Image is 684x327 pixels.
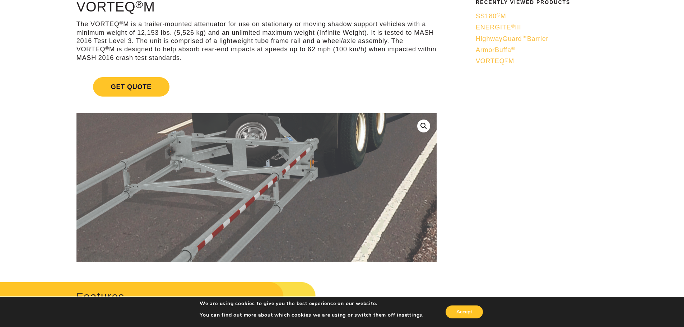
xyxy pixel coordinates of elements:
[200,300,424,307] p: We are using cookies to give you the best experience on our website.
[105,46,109,51] sup: ®
[476,23,622,32] a: ENERGITE®III
[476,35,622,43] a: HighwayGuard™Barrier
[402,312,422,318] button: settings
[476,12,622,20] a: SS180®M
[76,20,437,62] p: The VORTEQ M is a trailer-mounted attenuator for use on stationary or moving shadow support vehic...
[93,77,169,97] span: Get Quote
[476,57,514,65] span: VORTEQ M
[511,46,515,51] sup: ®
[446,305,483,318] button: Accept
[476,46,622,54] a: ArmorBuffa®
[200,312,424,318] p: You can find out more about which cookies we are using or switch them off in .
[476,35,549,42] span: HighwayGuard Barrier
[522,35,527,40] sup: ™
[476,57,622,65] a: VORTEQ®M
[476,13,506,20] span: SS180 M
[504,57,508,63] sup: ®
[476,46,515,53] span: ArmorBuffa
[511,23,515,29] sup: ®
[476,24,521,31] span: ENERGITE III
[76,69,437,105] a: Get Quote
[497,12,501,18] sup: ®
[119,20,123,25] sup: ®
